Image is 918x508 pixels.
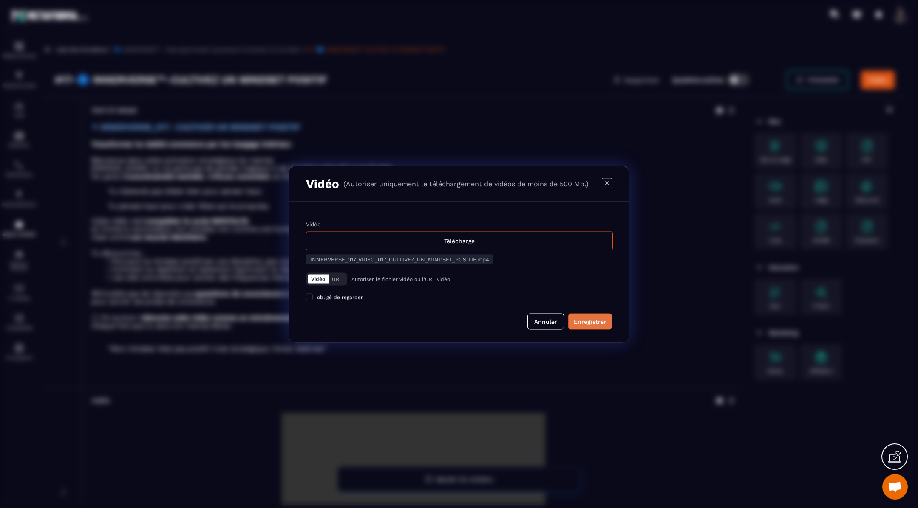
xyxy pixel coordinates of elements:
div: Enregistrer [574,317,606,326]
p: Autoriser le fichier vidéo ou l'URL vidéo [351,276,450,282]
button: Vidéo [308,274,329,283]
a: Ouvrir le chat [882,474,908,500]
span: INNERVERSE_017_VIDEO_017_CULTIVEZ_UN_MINDSET_POSITIF.mp4 [310,256,489,262]
span: obligé de regarder [317,294,363,300]
label: Vidéo [306,221,321,227]
h3: Vidéo [306,177,339,191]
div: Téléchargé [306,231,613,250]
button: Annuler [527,313,564,329]
button: Enregistrer [568,313,612,329]
p: (Autoriser uniquement le téléchargement de vidéos de moins de 500 Mo.) [343,180,589,188]
button: URL [329,274,346,283]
